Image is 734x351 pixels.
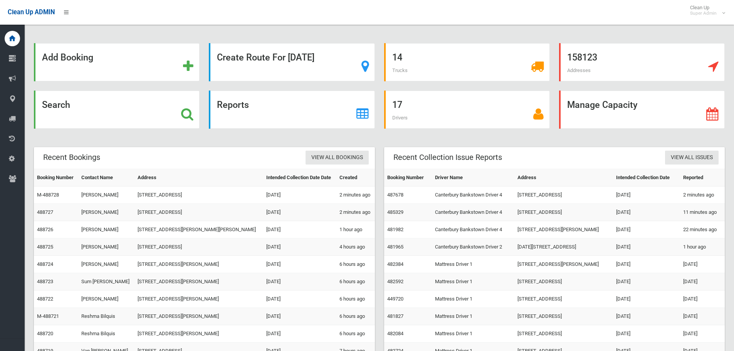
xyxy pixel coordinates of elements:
[432,186,514,204] td: Canterbury Bankstown Driver 4
[263,204,336,221] td: [DATE]
[559,91,725,129] a: Manage Capacity
[387,279,403,284] a: 482592
[514,204,613,221] td: [STREET_ADDRESS]
[134,273,263,291] td: [STREET_ADDRESS][PERSON_NAME]
[514,308,613,325] td: [STREET_ADDRESS]
[37,192,59,198] a: M-488728
[387,331,403,336] a: 482084
[514,238,613,256] td: [DATE][STREET_ADDRESS]
[392,115,408,121] span: Drivers
[680,291,725,308] td: [DATE]
[432,291,514,308] td: Mattress Driver 1
[34,169,78,186] th: Booking Number
[134,221,263,238] td: [STREET_ADDRESS][PERSON_NAME][PERSON_NAME]
[387,192,403,198] a: 487678
[336,204,375,221] td: 2 minutes ago
[209,43,375,81] a: Create Route For [DATE]
[78,169,134,186] th: Contact Name
[34,91,200,129] a: Search
[613,273,680,291] td: [DATE]
[680,186,725,204] td: 2 minutes ago
[336,256,375,273] td: 6 hours ago
[387,227,403,232] a: 481982
[78,273,134,291] td: Sum [PERSON_NAME]
[217,52,314,63] strong: Create Route For [DATE]
[387,244,403,250] a: 481965
[680,221,725,238] td: 22 minutes ago
[37,331,53,336] a: 488720
[306,151,369,165] a: View All Bookings
[209,91,375,129] a: Reports
[613,186,680,204] td: [DATE]
[336,308,375,325] td: 6 hours ago
[336,221,375,238] td: 1 hour ago
[336,238,375,256] td: 4 hours ago
[387,209,403,215] a: 485329
[37,227,53,232] a: 488726
[384,91,550,129] a: 17 Drivers
[387,313,403,319] a: 481827
[680,273,725,291] td: [DATE]
[613,325,680,343] td: [DATE]
[78,204,134,221] td: [PERSON_NAME]
[514,256,613,273] td: [STREET_ADDRESS][PERSON_NAME]
[680,256,725,273] td: [DATE]
[263,238,336,256] td: [DATE]
[432,273,514,291] td: Mattress Driver 1
[432,204,514,221] td: Canterbury Bankstown Driver 4
[134,256,263,273] td: [STREET_ADDRESS][PERSON_NAME]
[613,169,680,186] th: Intended Collection Date
[680,238,725,256] td: 1 hour ago
[34,43,200,81] a: Add Booking
[514,169,613,186] th: Address
[263,291,336,308] td: [DATE]
[263,256,336,273] td: [DATE]
[134,238,263,256] td: [STREET_ADDRESS]
[336,325,375,343] td: 6 hours ago
[613,291,680,308] td: [DATE]
[613,221,680,238] td: [DATE]
[263,169,336,186] th: Intended Collection Date Date
[613,238,680,256] td: [DATE]
[263,308,336,325] td: [DATE]
[392,67,408,73] span: Trucks
[37,244,53,250] a: 488725
[78,256,134,273] td: [PERSON_NAME]
[567,99,637,110] strong: Manage Capacity
[432,238,514,256] td: Canterbury Bankstown Driver 2
[134,291,263,308] td: [STREET_ADDRESS][PERSON_NAME]
[392,52,402,63] strong: 14
[387,296,403,302] a: 449720
[514,221,613,238] td: [STREET_ADDRESS][PERSON_NAME]
[263,221,336,238] td: [DATE]
[387,261,403,267] a: 482384
[78,325,134,343] td: Reshma Bilquis
[680,308,725,325] td: [DATE]
[613,204,680,221] td: [DATE]
[217,99,249,110] strong: Reports
[8,8,55,16] span: Clean Up ADMIN
[134,169,263,186] th: Address
[263,325,336,343] td: [DATE]
[665,151,719,165] a: View All Issues
[432,308,514,325] td: Mattress Driver 1
[392,99,402,110] strong: 17
[567,67,591,73] span: Addresses
[686,5,724,16] span: Clean Up
[37,261,53,267] a: 488724
[42,52,93,63] strong: Add Booking
[613,308,680,325] td: [DATE]
[567,52,597,63] strong: 158123
[336,273,375,291] td: 6 hours ago
[680,204,725,221] td: 11 minutes ago
[432,325,514,343] td: Mattress Driver 1
[134,325,263,343] td: [STREET_ADDRESS][PERSON_NAME]
[613,256,680,273] td: [DATE]
[134,186,263,204] td: [STREET_ADDRESS]
[34,150,109,165] header: Recent Bookings
[37,296,53,302] a: 488722
[336,169,375,186] th: Created
[134,204,263,221] td: [STREET_ADDRESS]
[384,169,432,186] th: Booking Number
[263,186,336,204] td: [DATE]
